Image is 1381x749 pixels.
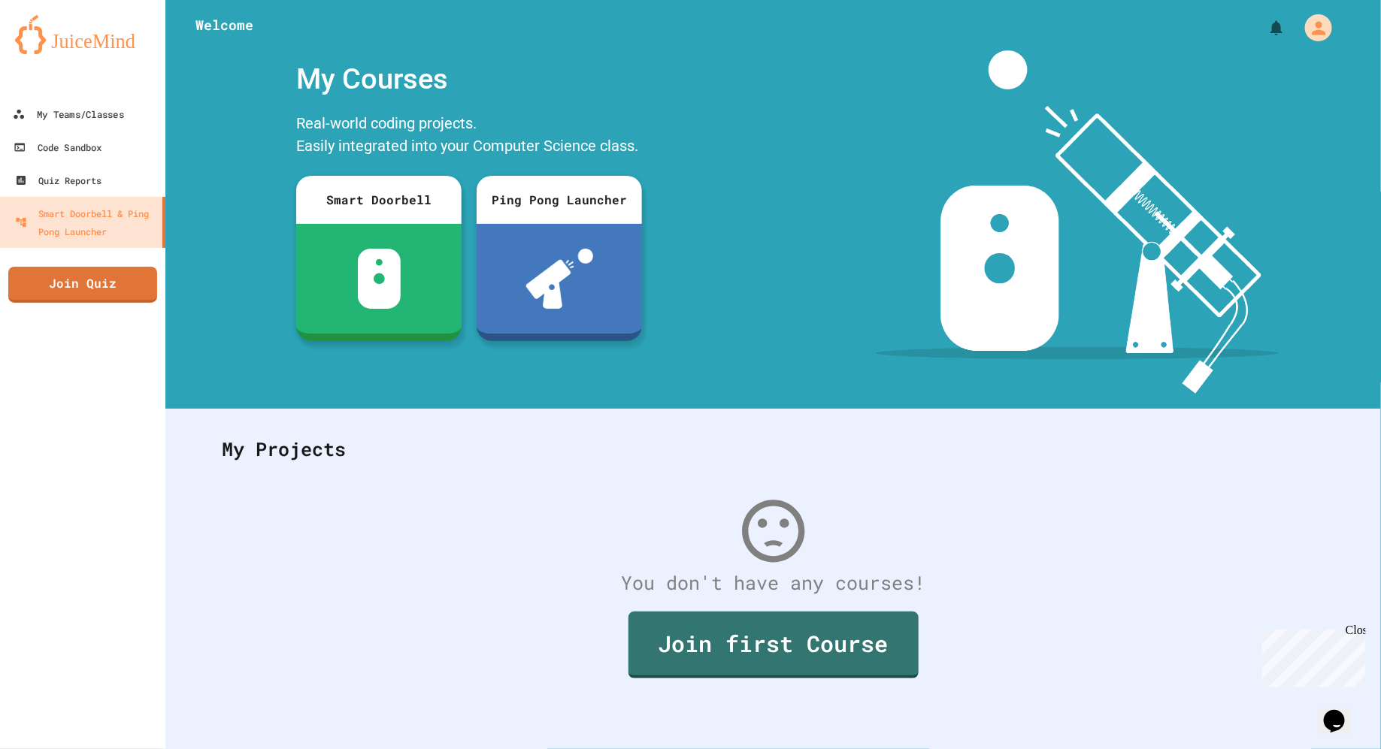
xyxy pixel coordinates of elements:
div: You don't have any courses! [207,569,1340,597]
div: My Notifications [1240,15,1289,41]
div: Code Sandbox [14,138,102,157]
img: ppl-with-ball.png [526,249,593,309]
div: Ping Pong Launcher [477,176,642,224]
a: Join first Course [628,612,919,678]
div: Quiz Reports [15,171,101,189]
div: My Projects [207,420,1340,479]
div: Smart Doorbell & Ping Pong Launcher [15,204,156,240]
div: Real-world coding projects. Easily integrated into your Computer Science class. [289,108,650,165]
div: My Teams/Classes [13,105,124,124]
img: logo-orange.svg [15,15,150,54]
img: banner-image-my-projects.png [876,50,1279,394]
div: My Account [1289,11,1336,45]
div: Chat with us now!Close [6,6,104,95]
a: Join Quiz [8,267,157,303]
iframe: chat widget [1256,624,1366,687]
div: My Courses [289,50,650,108]
iframe: chat widget [1318,689,1366,734]
img: sdb-white.svg [358,249,401,309]
div: Smart Doorbell [296,176,462,224]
